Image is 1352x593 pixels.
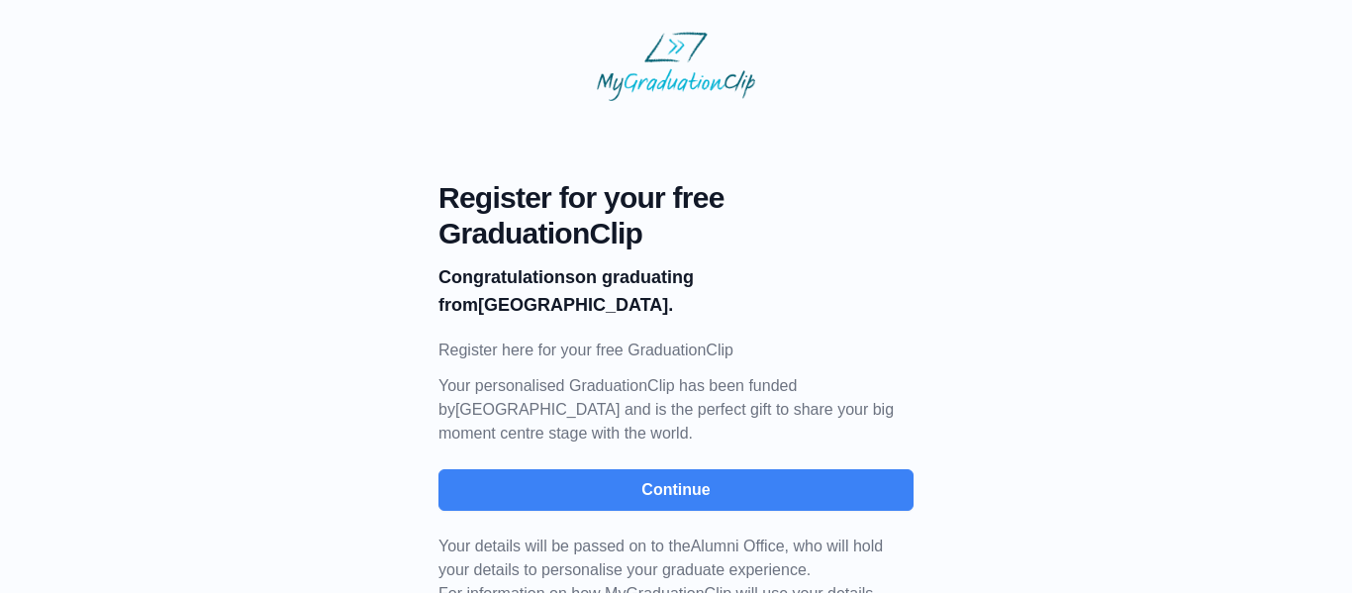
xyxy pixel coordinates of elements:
span: Your details will be passed on to the , who will hold your details to personalise your graduate e... [438,538,883,578]
span: GraduationClip [438,216,914,251]
img: MyGraduationClip [597,32,755,101]
span: Register for your free [438,180,914,216]
button: Continue [438,469,914,511]
b: Congratulations [438,267,575,287]
p: on graduating from [GEOGRAPHIC_DATA]. [438,263,914,319]
p: Your personalised GraduationClip has been funded by [GEOGRAPHIC_DATA] and is the perfect gift to ... [438,374,914,445]
p: Register here for your free GraduationClip [438,339,914,362]
span: Alumni Office [691,538,785,554]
